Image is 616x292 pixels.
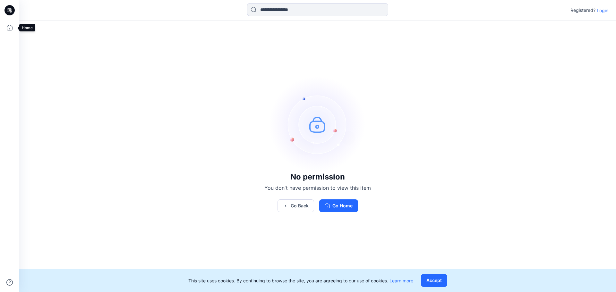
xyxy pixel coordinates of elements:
p: Login [597,7,608,14]
p: Registered? [570,6,595,14]
button: Go Back [278,199,314,212]
p: This site uses cookies. By continuing to browse the site, you are agreeing to our use of cookies. [188,277,413,284]
a: Learn more [389,278,413,283]
h3: No permission [264,172,371,181]
button: Accept [421,274,447,287]
button: Go Home [319,199,358,212]
img: no-perm.svg [269,76,366,172]
p: You don't have permission to view this item [264,184,371,192]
